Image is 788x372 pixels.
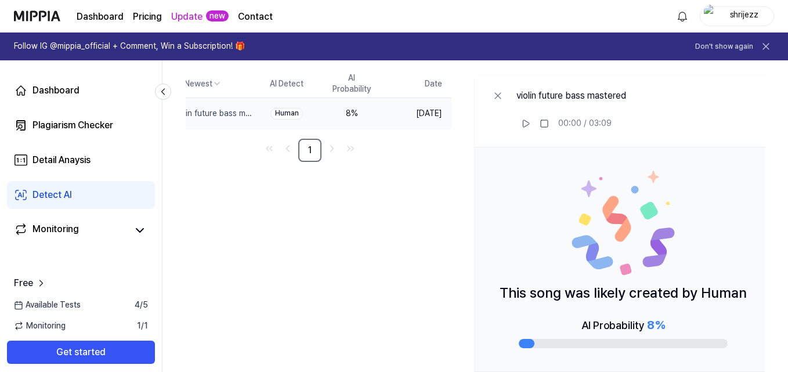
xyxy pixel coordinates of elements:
div: Detail Anaysis [32,153,91,167]
div: Human [270,108,303,120]
div: shrijezz [721,9,767,22]
a: Plagiarism Checker [7,111,155,139]
div: Plagiarism Checker [32,118,113,132]
div: new [206,10,229,22]
span: 8 % [647,318,665,332]
span: 1 / 1 [137,320,148,332]
td: [DATE] [384,98,451,129]
a: Dashboard [7,77,155,104]
a: 1 [298,139,321,162]
div: violin future bass mastered [516,89,626,103]
span: Free [14,276,33,290]
a: Go to last page [342,140,359,157]
button: Get started [7,341,155,364]
div: AI Probability [581,316,665,334]
a: Contact [238,10,273,24]
nav: pagination [168,139,451,162]
th: AI Probability [319,70,384,98]
a: Free [14,276,47,290]
div: Detect AI [32,188,72,202]
div: violin future bass mastered [173,108,252,120]
a: Dashboard [77,10,124,24]
img: 알림 [675,9,689,23]
div: Monitoring [32,222,79,239]
button: Don't show again [695,42,753,52]
a: Monitoring [14,222,127,239]
a: Detect AI [7,181,155,209]
img: Human [571,171,675,275]
a: Go to next page [324,140,340,157]
span: Monitoring [14,320,66,332]
p: This song was likely created by Human [500,282,747,304]
th: AI Detect [254,70,319,98]
img: profile [704,5,718,28]
div: 00:00 / 03:09 [558,118,612,129]
a: Go to first page [261,140,277,157]
a: Pricing [133,10,162,24]
h1: Follow IG @mippia_official + Comment, Win a Subscription! 🎁 [14,41,245,52]
div: Dashboard [32,84,79,97]
a: Go to previous page [280,140,296,157]
span: 4 / 5 [135,299,148,311]
th: Date [384,70,451,98]
a: Detail Anaysis [7,146,155,174]
span: Available Tests [14,299,81,311]
a: Update [171,10,203,24]
button: profileshrijezz [700,6,774,26]
div: 8 % [328,108,375,120]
